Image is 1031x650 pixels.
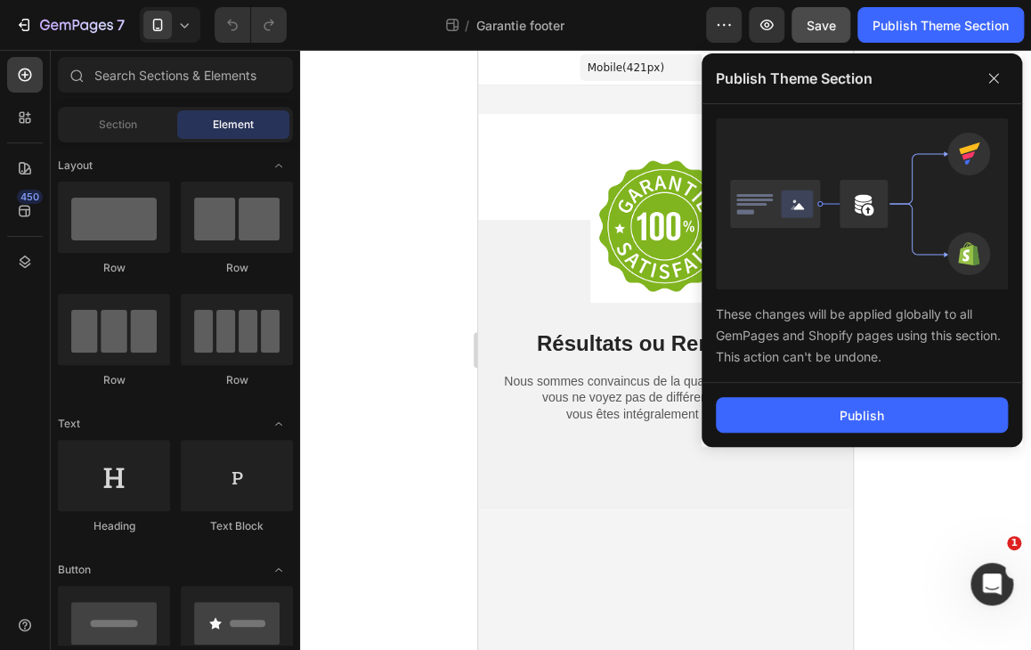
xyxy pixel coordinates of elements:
div: Row [58,260,170,276]
div: Publish Theme Section [873,16,1009,35]
div: Row [181,260,293,276]
button: Save [792,7,850,43]
p: 7 [117,14,125,36]
button: 7 [7,7,133,43]
button: Publish Theme Section [857,7,1024,43]
span: Element [213,117,254,133]
span: Section [99,117,137,133]
span: Toggle open [264,556,293,584]
div: Publish [840,406,884,425]
span: Garantie footer [476,16,564,35]
div: Text Block [181,518,293,534]
div: Row [181,372,293,388]
div: Heading [58,518,170,534]
iframe: Design area [478,50,853,650]
span: Toggle open [264,410,293,438]
div: These changes will be applied globally to all GemPages and Shopify pages using this section. This... [716,289,1008,368]
div: Undo/Redo [215,7,287,43]
span: Layout [58,158,93,174]
span: Button [58,562,91,578]
span: Save [807,18,836,33]
span: 1 [1007,536,1021,550]
p: Publish Theme Section [716,68,873,89]
button: Publish [716,397,1008,433]
div: Row [58,372,170,388]
span: Toggle open [264,151,293,180]
input: Search Sections & Elements [58,57,293,93]
div: 450 [17,190,43,204]
iframe: Intercom live chat [970,563,1013,605]
span: / [465,16,469,35]
span: Text [58,416,80,432]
